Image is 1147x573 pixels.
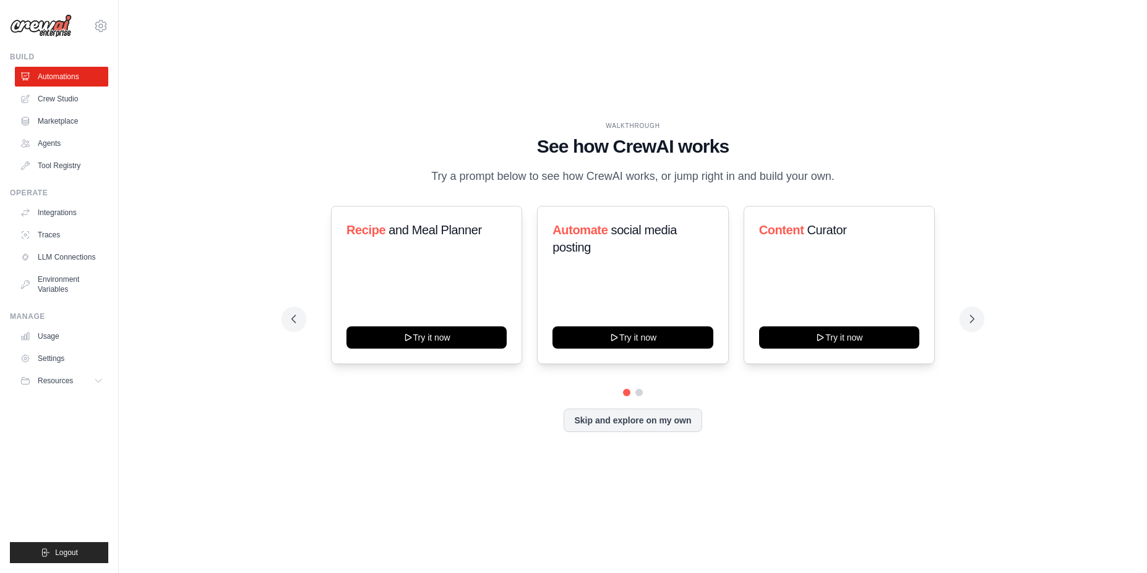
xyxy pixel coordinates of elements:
a: Automations [15,67,108,87]
a: LLM Connections [15,247,108,267]
a: Tool Registry [15,156,108,176]
button: Logout [10,542,108,563]
a: Settings [15,349,108,368]
button: Try it now [759,326,919,349]
div: Build [10,52,108,62]
div: Manage [10,312,108,321]
span: social media posting [552,223,677,254]
p: Try a prompt below to see how CrewAI works, or jump right in and build your own. [425,168,841,185]
span: Resources [38,376,73,386]
span: Curator [807,223,847,237]
a: Environment Variables [15,270,108,299]
button: Resources [15,371,108,391]
a: Integrations [15,203,108,223]
div: WALKTHROUGH [291,121,974,130]
button: Skip and explore on my own [564,409,702,432]
button: Try it now [552,326,713,349]
a: Usage [15,326,108,346]
img: Logo [10,14,72,38]
a: Agents [15,134,108,153]
a: Crew Studio [15,89,108,109]
button: Try it now [346,326,507,349]
div: Operate [10,188,108,198]
span: Recipe [346,223,385,237]
span: Content [759,223,804,237]
a: Marketplace [15,111,108,131]
h1: See how CrewAI works [291,135,974,158]
span: Automate [552,223,608,237]
span: Logout [55,548,78,558]
span: and Meal Planner [389,223,481,237]
a: Traces [15,225,108,245]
